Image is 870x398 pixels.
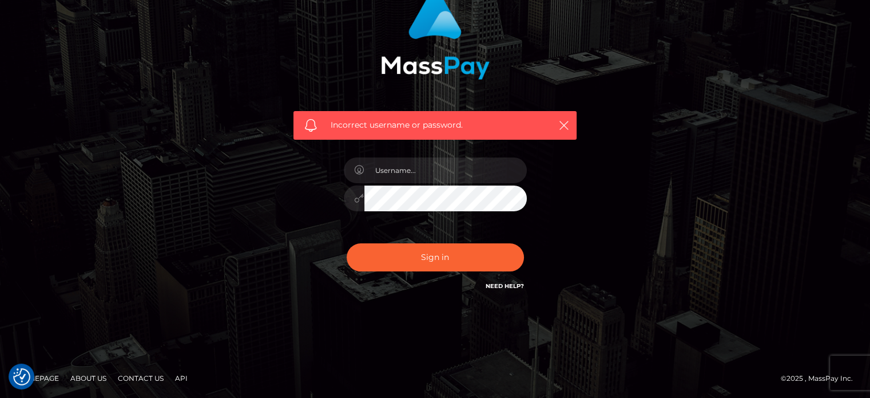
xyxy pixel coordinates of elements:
[331,119,539,131] span: Incorrect username or password.
[66,369,111,387] a: About Us
[13,369,63,387] a: Homepage
[781,372,861,385] div: © 2025 , MassPay Inc.
[13,368,30,385] img: Revisit consent button
[347,243,524,271] button: Sign in
[170,369,192,387] a: API
[13,368,30,385] button: Consent Preferences
[486,282,524,290] a: Need Help?
[113,369,168,387] a: Contact Us
[364,157,527,183] input: Username...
